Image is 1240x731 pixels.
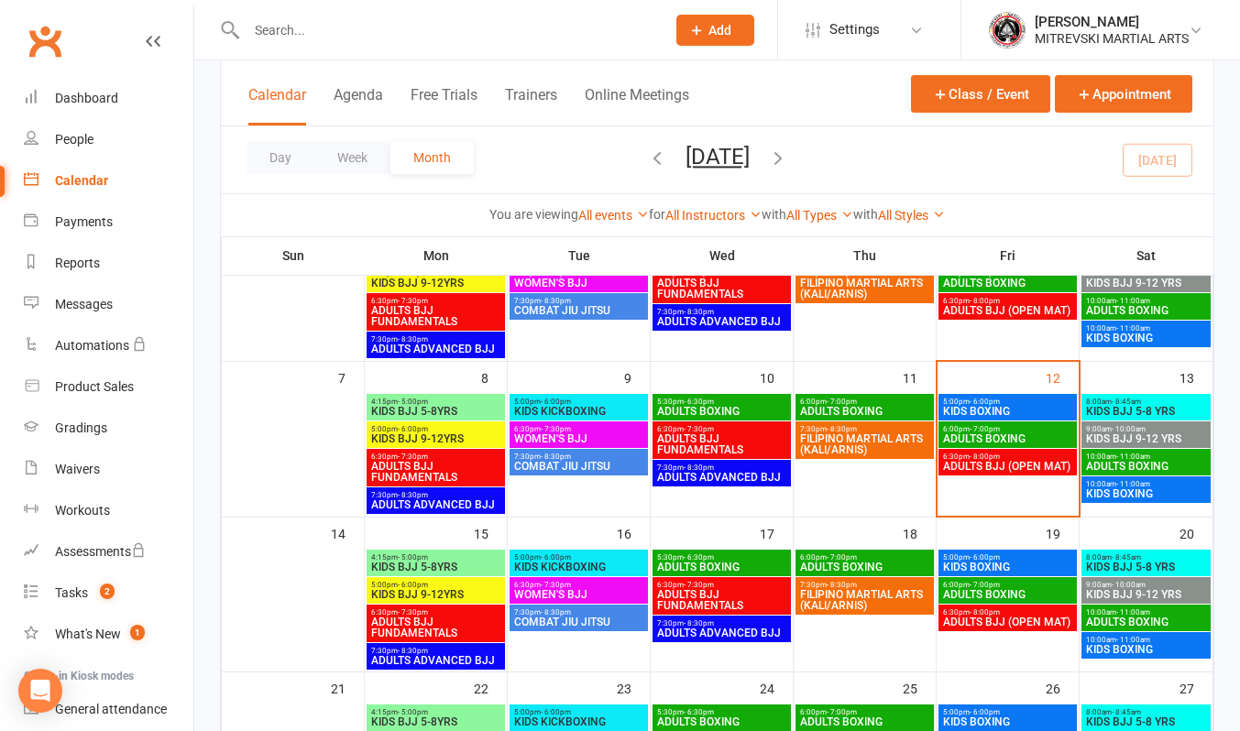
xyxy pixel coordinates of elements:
[1180,518,1213,548] div: 20
[1085,406,1207,417] span: KIDS BJJ 5-8 YRS
[970,608,1000,616] span: - 8:00pm
[1046,362,1079,392] div: 12
[656,406,787,417] span: ADULTS BOXING
[541,297,571,305] span: - 8:30pm
[656,627,787,638] span: ADULTS ADVANCED BJJ
[1085,333,1207,344] span: KIDS BOXING
[370,461,501,483] span: ADULTS BJJ FUNDAMENTALS
[656,433,787,455] span: ADULTS BJJ FUNDAMENTALS
[937,236,1080,275] th: Fri
[970,581,1000,589] span: - 7:00pm
[649,207,665,222] strong: for
[1116,297,1150,305] span: - 11:00am
[585,86,689,125] button: Online Meetings
[1112,708,1141,716] span: - 8:45am
[1085,616,1207,627] span: ADULTS BOXING
[398,335,428,344] span: - 8:30pm
[1112,398,1141,406] span: - 8:45am
[799,406,930,417] span: ADULTS BOXING
[942,608,1073,616] span: 6:30pm
[651,236,794,275] th: Wed
[684,398,714,406] span: - 6:30pm
[799,425,930,433] span: 7:30pm
[370,608,501,616] span: 6:30pm
[370,589,501,600] span: KIDS BJJ 9-12YRS
[1085,297,1207,305] span: 10:00am
[398,425,428,433] span: - 6:00pm
[656,619,787,627] span: 7:30pm
[1085,644,1207,655] span: KIDS BOXING
[334,86,383,125] button: Agenda
[474,518,507,548] div: 15
[370,491,501,499] span: 7:30pm
[1085,708,1207,716] span: 8:00am
[665,208,762,223] a: All Instructors
[1085,553,1207,562] span: 8:00am
[513,425,644,433] span: 6:30pm
[55,585,88,600] div: Tasks
[55,544,146,559] div: Assessments
[505,86,557,125] button: Trainers
[370,297,501,305] span: 6:30pm
[24,531,193,573] a: Assessments
[684,308,714,316] span: - 8:30pm
[370,398,501,406] span: 4:15pm
[513,589,644,600] span: WOMEN'S BJJ
[799,398,930,406] span: 6:00pm
[1085,581,1207,589] span: 9:00am
[799,589,930,611] span: FILIPINO MARTIAL ARTS (KALI/ARNIS)
[1112,553,1141,562] span: - 8:45am
[314,141,390,174] button: Week
[411,86,477,125] button: Free Trials
[370,406,501,417] span: KIDS BJJ 5-8YRS
[617,672,650,703] div: 23
[247,141,314,174] button: Day
[513,453,644,461] span: 7:30pm
[970,425,1000,433] span: - 7:00pm
[508,236,651,275] th: Tue
[970,297,1000,305] span: - 8:00pm
[684,708,714,716] span: - 6:30pm
[786,208,853,223] a: All Types
[1055,75,1192,113] button: Appointment
[827,425,857,433] span: - 8:30pm
[55,214,113,229] div: Payments
[513,581,644,589] span: 6:30pm
[55,503,110,518] div: Workouts
[513,461,644,472] span: COMBAT JIU JITSU
[942,616,1073,627] span: ADULTS BJJ (OPEN MAT)
[24,78,193,119] a: Dashboard
[1080,236,1213,275] th: Sat
[513,708,644,716] span: 5:00pm
[398,297,428,305] span: - 7:30pm
[513,616,644,627] span: COMBAT JIU JITSU
[942,562,1073,573] span: KIDS BOXING
[799,708,930,716] span: 6:00pm
[55,297,113,311] div: Messages
[676,15,754,46] button: Add
[942,297,1073,305] span: 6:30pm
[760,672,793,703] div: 24
[55,420,107,435] div: Gradings
[1085,433,1207,444] span: KIDS BJJ 9-12 YRS
[1112,425,1146,433] span: - 10:00am
[684,553,714,562] span: - 6:30pm
[398,608,428,616] span: - 7:30pm
[398,398,428,406] span: - 5:00pm
[55,627,121,641] div: What's New
[942,425,1073,433] span: 6:00pm
[370,453,501,461] span: 6:30pm
[903,518,936,548] div: 18
[481,362,507,392] div: 8
[1085,324,1207,333] span: 10:00am
[1085,278,1207,289] span: KIDS BJJ 9-12 YRS
[513,305,644,316] span: COMBAT JIU JITSU
[222,236,365,275] th: Sun
[942,708,1073,716] span: 5:00pm
[1085,636,1207,644] span: 10:00am
[942,433,1073,444] span: ADULTS BOXING
[1116,324,1150,333] span: - 11:00am
[541,398,571,406] span: - 6:00pm
[878,208,945,223] a: All Styles
[1035,14,1189,30] div: [PERSON_NAME]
